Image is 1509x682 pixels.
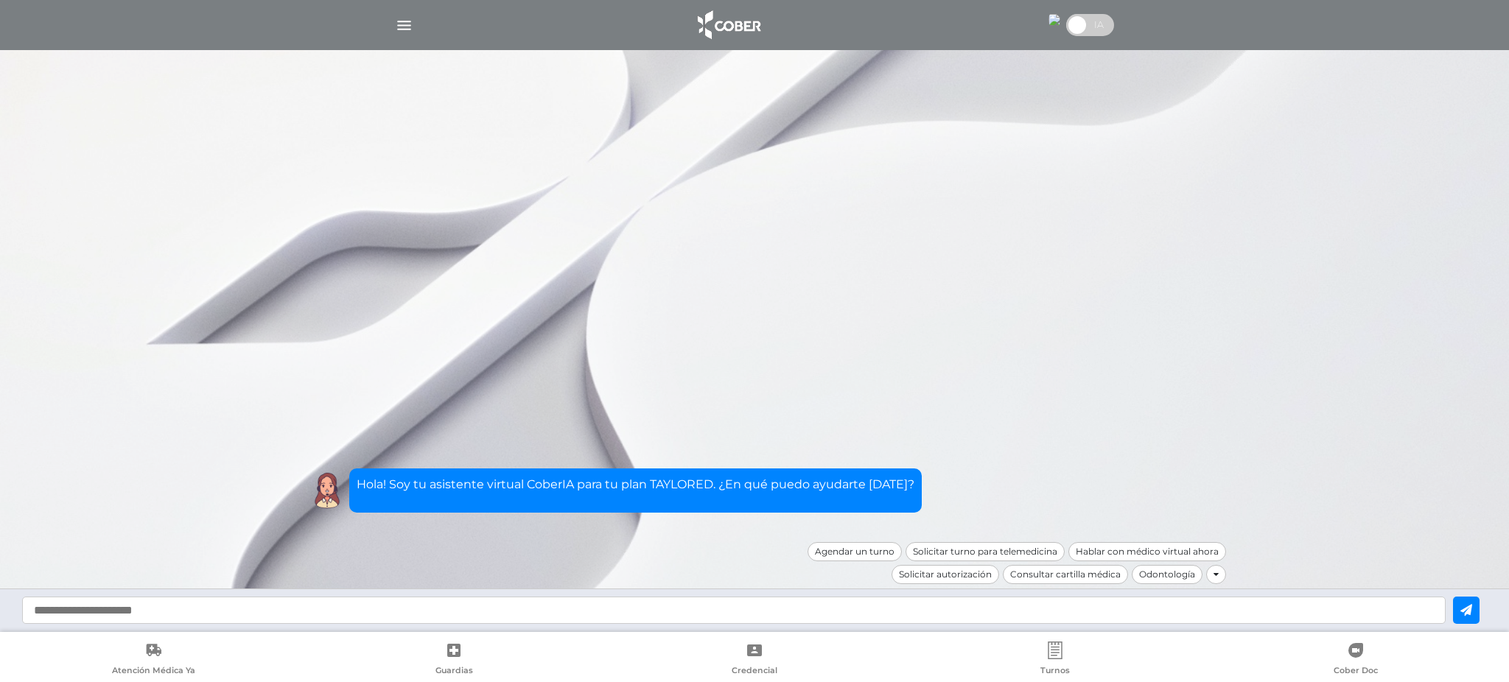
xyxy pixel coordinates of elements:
div: Agendar un turno [808,542,902,561]
span: Cober Doc [1334,665,1378,678]
div: Hablar con médico virtual ahora [1068,542,1226,561]
a: Atención Médica Ya [3,641,304,679]
img: Cober_menu-lines-white.svg [395,16,413,35]
div: Solicitar turno para telemedicina [906,542,1065,561]
a: Turnos [905,641,1205,679]
span: Turnos [1040,665,1070,678]
a: Cober Doc [1205,641,1506,679]
a: Credencial [604,641,905,679]
p: Hola! Soy tu asistente virtual CoberIA para tu plan TAYLORED. ¿En qué puedo ayudarte [DATE]? [357,476,914,493]
img: logo_cober_home-white.png [690,7,767,43]
div: Consultar cartilla médica [1003,565,1128,584]
span: Guardias [435,665,473,678]
div: Odontología [1132,565,1202,584]
span: Atención Médica Ya [112,665,195,678]
img: 27898 [1048,14,1060,26]
div: Solicitar autorización [892,565,999,584]
a: Guardias [304,641,604,679]
span: Credencial [732,665,777,678]
img: Cober IA [309,472,346,509]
